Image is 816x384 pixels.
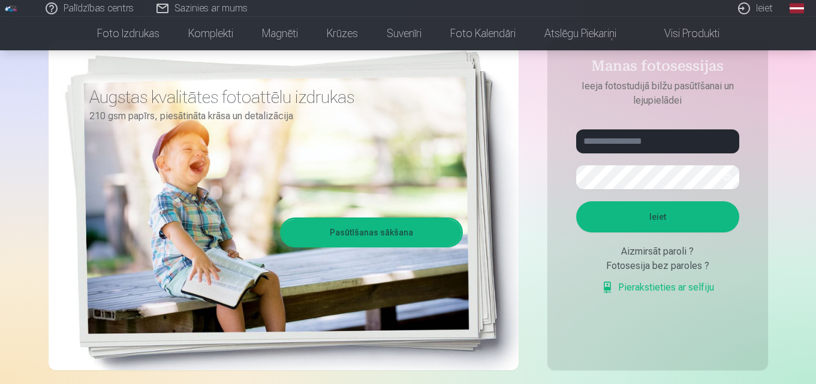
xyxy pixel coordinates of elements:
[89,86,454,108] h3: Augstas kvalitātes fotoattēlu izdrukas
[83,17,174,50] a: Foto izdrukas
[282,219,461,246] a: Pasūtīšanas sākšana
[576,259,739,273] div: Fotosesija bez paroles ?
[530,17,631,50] a: Atslēgu piekariņi
[631,17,734,50] a: Visi produkti
[5,5,18,12] img: /fa1
[174,17,248,50] a: Komplekti
[564,58,751,79] h4: Manas fotosessijas
[248,17,312,50] a: Magnēti
[576,244,739,259] div: Aizmirsāt paroli ?
[601,280,714,295] a: Pierakstieties ar selfiju
[89,108,454,125] p: 210 gsm papīrs, piesātināta krāsa un detalizācija
[372,17,436,50] a: Suvenīri
[312,17,372,50] a: Krūzes
[436,17,530,50] a: Foto kalendāri
[576,201,739,232] button: Ieiet
[564,79,751,108] p: Ieeja fotostudijā bilžu pasūtīšanai un lejupielādei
